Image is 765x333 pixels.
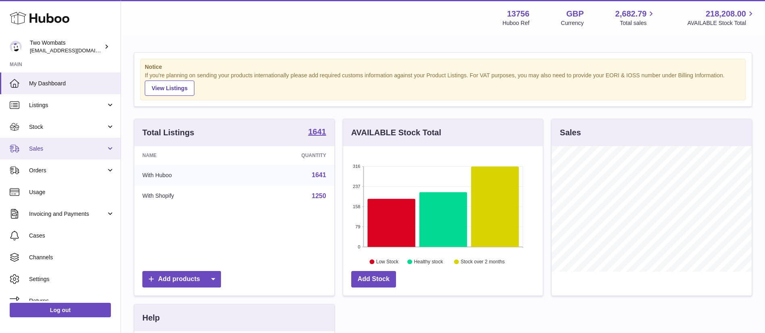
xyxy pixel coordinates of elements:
span: Channels [29,254,115,261]
th: Quantity [242,146,334,165]
span: Listings [29,101,106,109]
span: Settings [29,275,115,283]
text: 158 [353,204,360,209]
text: 316 [353,164,360,169]
div: If you're planning on sending your products internationally please add required customs informati... [145,72,741,96]
h3: Help [142,312,160,323]
text: Healthy stock [414,259,443,265]
span: Sales [29,145,106,153]
h3: Total Listings [142,127,194,138]
span: [EMAIL_ADDRESS][DOMAIN_NAME] [30,47,119,54]
a: 218,208.00 AVAILABLE Stock Total [687,8,755,27]
span: Orders [29,167,106,174]
strong: 13756 [507,8,529,19]
span: AVAILABLE Stock Total [687,19,755,27]
td: With Shopify [134,186,242,207]
div: Two Wombats [30,39,102,54]
strong: GBP [566,8,584,19]
a: Add Stock [351,271,396,287]
text: 237 [353,184,360,189]
div: Currency [561,19,584,27]
text: 0 [358,244,360,249]
span: Stock [29,123,106,131]
h3: Sales [560,127,581,138]
span: Returns [29,297,115,305]
span: My Dashboard [29,80,115,87]
th: Name [134,146,242,165]
text: Low Stock [376,259,399,265]
div: Huboo Ref [502,19,529,27]
a: 2,682.79 Total sales [615,8,656,27]
td: With Huboo [134,165,242,186]
a: View Listings [145,81,194,96]
strong: 1641 [308,128,326,136]
h3: AVAILABLE Stock Total [351,127,441,138]
a: 1250 [312,192,326,199]
span: Usage [29,188,115,196]
text: Stock over 2 months [461,259,504,265]
a: Log out [10,303,111,317]
a: 1641 [312,172,326,178]
span: Cases [29,232,115,240]
span: Invoicing and Payments [29,210,106,218]
text: 79 [355,224,360,229]
img: internalAdmin-13756@internal.huboo.com [10,41,22,53]
a: 1641 [308,128,326,137]
strong: Notice [145,63,741,71]
a: Add products [142,271,221,287]
span: Total sales [620,19,656,27]
span: 2,682.79 [615,8,647,19]
span: 218,208.00 [706,8,746,19]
